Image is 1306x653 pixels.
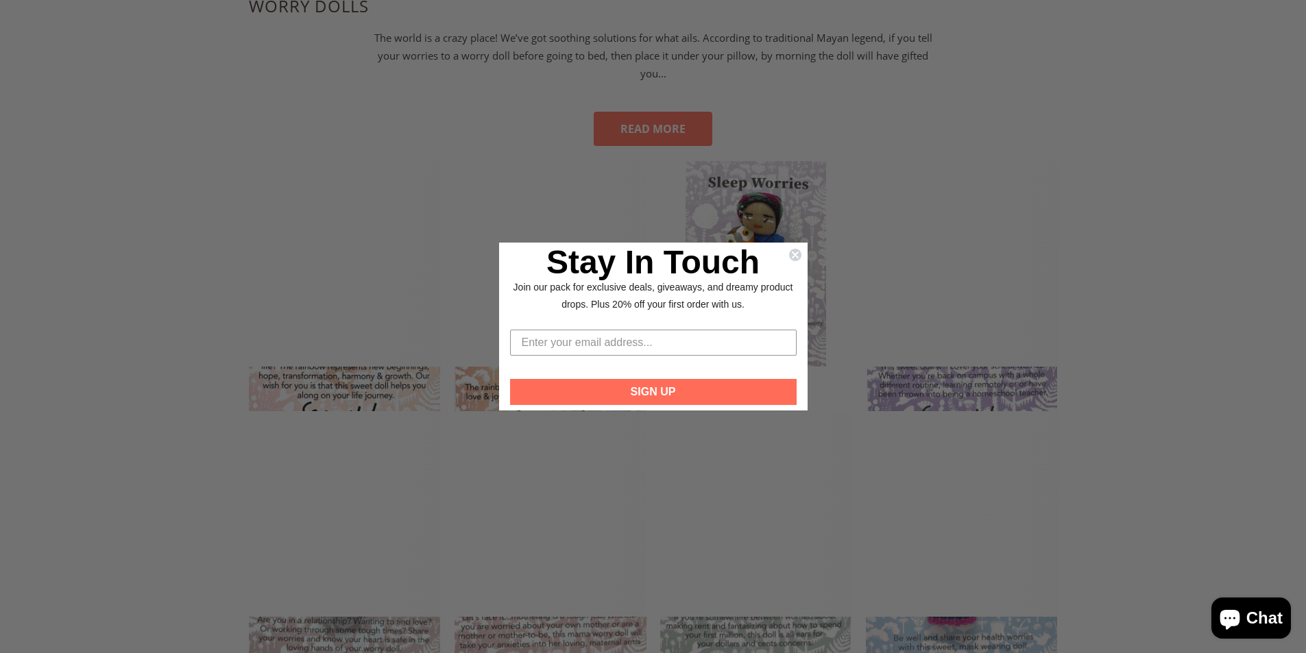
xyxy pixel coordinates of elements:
input: Enter your email address... [510,330,797,356]
span: Stay In Touch [546,244,760,280]
inbox-online-store-chat: Shopify online store chat [1207,597,1295,642]
button: Close dialog [788,248,802,262]
span: Join our pack for exclusive deals, giveaways, and dreamy product drops. Plus 20% off your first o... [513,282,793,310]
button: SIGN UP [510,379,797,405]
